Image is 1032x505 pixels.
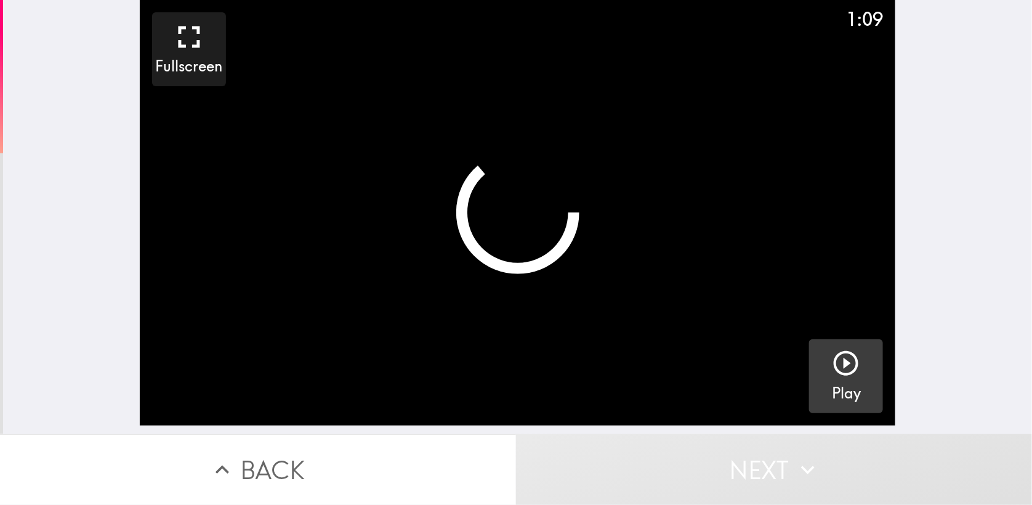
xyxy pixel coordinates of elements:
h5: Play [832,383,861,404]
h5: Fullscreen [155,56,222,77]
button: Next [516,434,1032,505]
div: 1:09 [846,6,883,32]
button: Play [809,339,883,413]
button: Fullscreen [152,12,226,86]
